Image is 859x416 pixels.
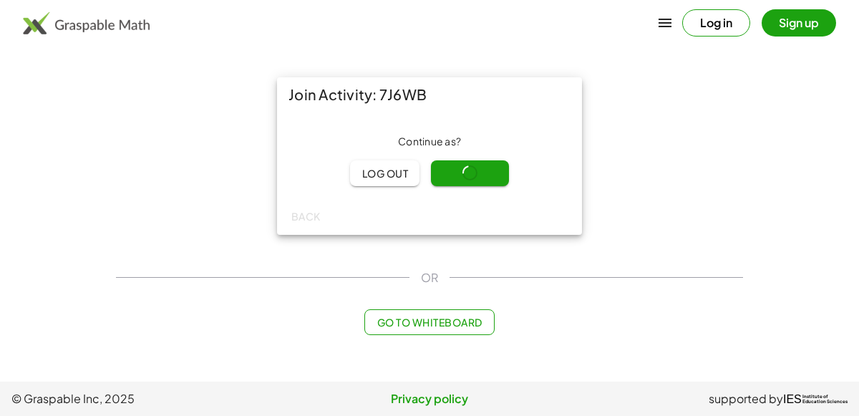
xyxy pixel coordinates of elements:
button: Log in [682,9,750,37]
button: Sign up [762,9,836,37]
span: Log out [361,167,408,180]
span: © Graspable Inc, 2025 [11,390,290,407]
span: Institute of Education Sciences [802,395,848,405]
span: OR [421,269,438,286]
button: Log out [350,160,419,186]
span: IES [783,392,802,406]
button: Go to Whiteboard [364,309,494,335]
div: Join Activity: 7J6WB [277,77,582,112]
a: Privacy policy [290,390,568,407]
a: IESInstitute ofEducation Sciences [783,390,848,407]
span: supported by [709,390,783,407]
span: Go to Whiteboard [377,316,482,329]
div: Continue as ? [288,135,571,149]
